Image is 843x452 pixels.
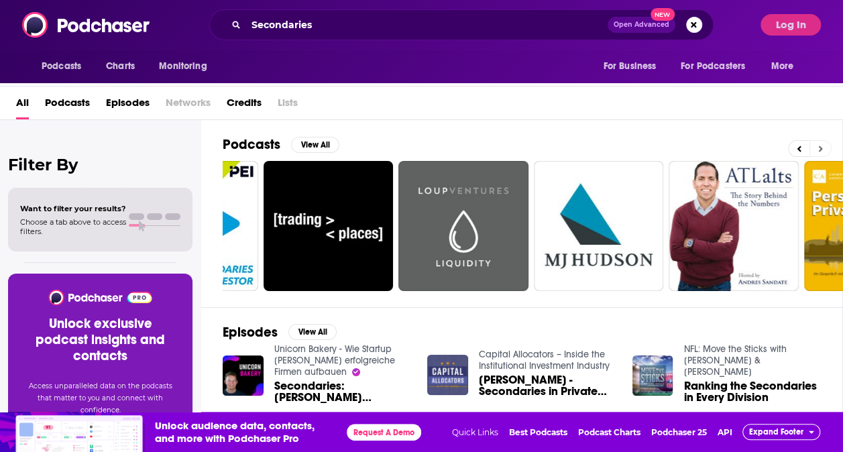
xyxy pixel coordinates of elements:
span: Expand Footer [749,427,803,437]
button: open menu [150,54,224,79]
img: Podchaser - Follow, Share and Rate Podcasts [22,12,151,38]
span: For Podcasters [681,57,745,76]
p: Access unparalleled data on the podcasts that matter to you and connect with confidence. [24,380,176,416]
button: View All [288,324,337,340]
a: Podchaser 25 [651,427,706,437]
span: New [651,8,675,21]
a: Nigel Dawn - Secondaries in Private Markets [479,374,616,397]
h2: Filter By [8,155,192,174]
a: API [717,427,732,437]
button: Expand Footer [742,424,820,440]
button: open menu [762,54,811,79]
img: Nigel Dawn - Secondaries in Private Markets [427,355,468,396]
img: Insights visual [15,415,145,452]
span: For Business [603,57,656,76]
span: Podcasts [42,57,81,76]
a: Unicorn Bakery - Wie Startup Gründer erfolgreiche Firmen aufbauen [274,343,395,378]
span: Lists [278,92,298,119]
a: Podcasts [45,92,90,119]
input: Search podcasts, credits, & more... [246,14,608,36]
img: Ranking the Secondaries in Every Division [632,355,673,396]
img: Podchaser - Follow, Share and Rate Podcasts [48,290,153,305]
a: Best Podcasts [508,427,567,437]
a: Podcast Charts [577,427,640,437]
a: PodcastsView All [223,136,339,153]
a: All [16,92,29,119]
button: Open AdvancedNew [608,17,675,33]
button: View All [291,137,339,153]
a: Episodes [106,92,150,119]
a: Charts [97,54,143,79]
span: Monitoring [159,57,207,76]
a: Capital Allocators – Inside the Institutional Investment Industry [479,349,610,372]
button: open menu [32,54,99,79]
h2: Podcasts [223,136,280,153]
span: Networks [166,92,211,119]
h3: Unlock exclusive podcast insights and contacts [24,316,176,364]
span: Quick Links [451,427,498,437]
button: Log In [761,14,821,36]
img: Secondaries: Warum Gründer Anteile an ihren Firmen verkaufen? | Was sind & Wie funktionieren Seco... [223,355,264,396]
a: Ranking the Secondaries in Every Division [683,380,821,403]
span: Charts [106,57,135,76]
button: Request A Demo [347,424,421,441]
span: Choose a tab above to access filters. [20,217,126,236]
span: Unlock audience data, contacts, and more with Podchaser Pro [155,419,336,445]
button: open menu [672,54,765,79]
span: [PERSON_NAME] - Secondaries in Private Markets [479,374,616,397]
a: Secondaries: Warum Gründer Anteile an ihren Firmen verkaufen? | Was sind & Wie funktionieren Seco... [274,380,412,403]
a: EpisodesView All [223,324,337,341]
span: Open Advanced [614,21,669,28]
a: Credits [227,92,262,119]
span: More [771,57,794,76]
a: NFL: Move the Sticks with Daniel Jeremiah & Bucky Brooks [683,343,786,378]
button: open menu [594,54,673,79]
span: Want to filter your results? [20,204,126,213]
div: Search podcasts, credits, & more... [209,9,714,40]
h2: Episodes [223,324,278,341]
span: Secondaries: [PERSON_NAME] [PERSON_NAME] Anteile an ihren Firmen verkaufen? | Was sind & Wie funk... [274,380,412,403]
